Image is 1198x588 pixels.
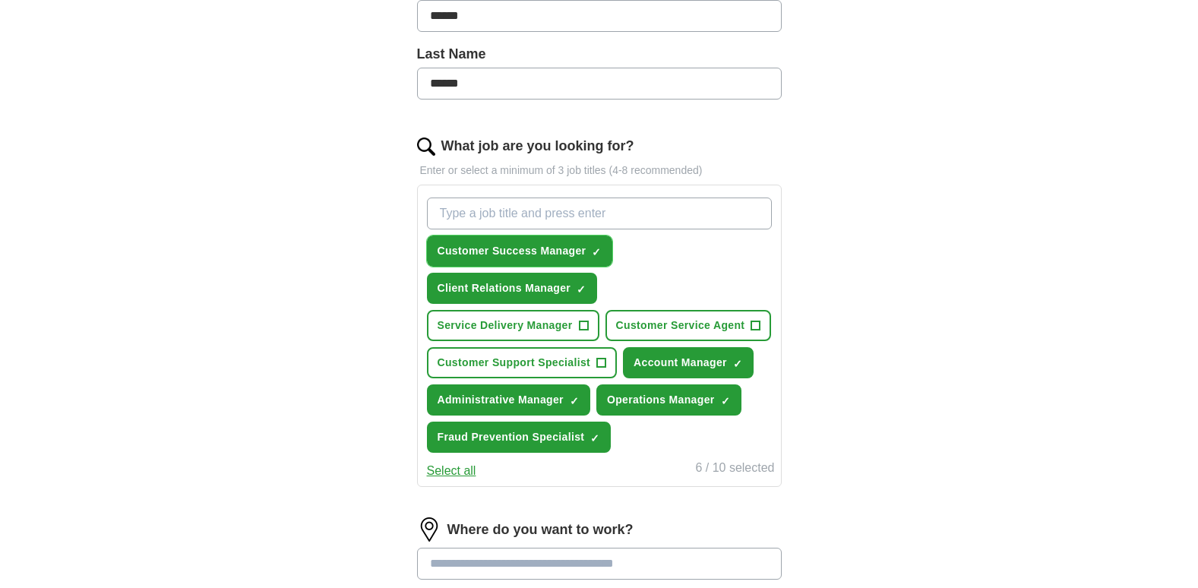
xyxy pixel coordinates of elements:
[577,283,586,296] span: ✓
[427,236,613,267] button: Customer Success Manager✓
[438,243,586,259] span: Customer Success Manager
[438,429,585,445] span: Fraud Prevention Specialist
[721,395,730,407] span: ✓
[596,384,741,416] button: Operations Manager✓
[733,358,742,370] span: ✓
[592,246,601,258] span: ✓
[438,280,571,296] span: Client Relations Manager
[590,432,599,444] span: ✓
[695,459,774,480] div: 6 / 10 selected
[570,395,579,407] span: ✓
[427,462,476,480] button: Select all
[417,44,782,65] label: Last Name
[427,198,772,229] input: Type a job title and press enter
[438,392,564,408] span: Administrative Manager
[438,318,573,334] span: Service Delivery Manager
[427,422,612,453] button: Fraud Prevention Specialist✓
[427,310,599,341] button: Service Delivery Manager
[427,273,598,304] button: Client Relations Manager✓
[623,347,754,378] button: Account Manager✓
[634,355,727,371] span: Account Manager
[427,347,618,378] button: Customer Support Specialist
[441,136,634,156] label: What job are you looking for?
[417,517,441,542] img: location.png
[417,138,435,156] img: search.png
[447,520,634,540] label: Where do you want to work?
[607,392,715,408] span: Operations Manager
[438,355,591,371] span: Customer Support Specialist
[605,310,772,341] button: Customer Service Agent
[616,318,745,334] span: Customer Service Agent
[427,384,590,416] button: Administrative Manager✓
[417,163,782,179] p: Enter or select a minimum of 3 job titles (4-8 recommended)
